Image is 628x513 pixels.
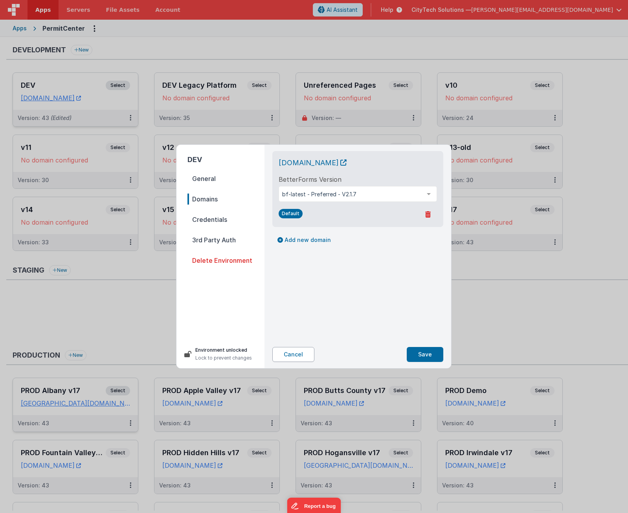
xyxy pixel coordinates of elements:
span: Domains [187,194,264,205]
p: Lock to prevent changes [195,354,252,362]
span: General [187,173,264,184]
span: Delete Environment [187,255,264,266]
span: Credentials [187,214,264,225]
a: [DOMAIN_NAME] [279,159,347,167]
h2: DEV [187,154,264,165]
button: Save [407,347,443,362]
button: Cancel [272,347,314,362]
span: 3rd Party Auth [187,234,264,245]
span: bf-latest - Preferred - V2.1.7 [282,190,421,198]
label: BetterForms Version [279,175,342,184]
button: Add new domain [272,233,336,247]
span: Default [279,209,303,218]
p: Environment unlocked [195,346,252,354]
